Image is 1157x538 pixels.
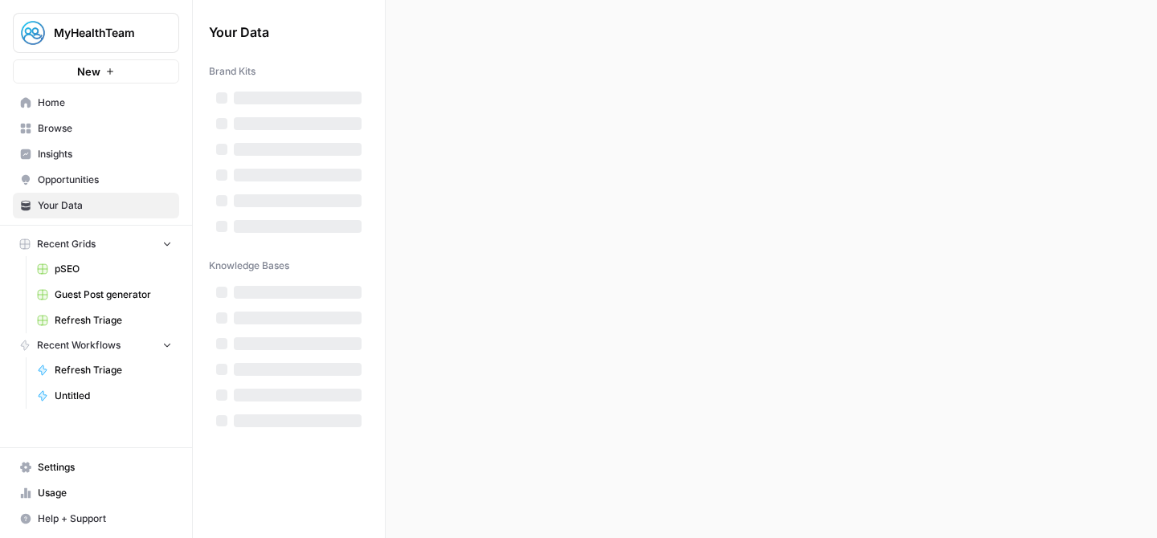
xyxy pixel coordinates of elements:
a: Refresh Triage [30,308,179,333]
button: Help + Support [13,506,179,532]
span: Refresh Triage [55,313,172,328]
a: Insights [13,141,179,167]
span: Refresh Triage [55,363,172,377]
a: Usage [13,480,179,506]
a: Refresh Triage [30,357,179,383]
span: Insights [38,147,172,161]
span: Your Data [38,198,172,213]
span: MyHealthTeam [54,25,151,41]
a: Your Data [13,193,179,218]
span: Guest Post generator [55,287,172,302]
span: Browse [38,121,172,136]
img: MyHealthTeam Logo [18,18,47,47]
span: Knowledge Bases [209,259,289,273]
a: Settings [13,454,179,480]
button: Recent Grids [13,232,179,256]
span: pSEO [55,262,172,276]
span: Help + Support [38,512,172,526]
a: Guest Post generator [30,282,179,308]
span: Untitled [55,389,172,403]
span: Settings [38,460,172,475]
button: Workspace: MyHealthTeam [13,13,179,53]
span: Home [38,96,172,110]
button: New [13,59,179,84]
a: Opportunities [13,167,179,193]
span: Brand Kits [209,64,256,79]
button: Recent Workflows [13,333,179,357]
a: Untitled [30,383,179,409]
span: Recent Grids [37,237,96,251]
a: Browse [13,116,179,141]
a: pSEO [30,256,179,282]
span: Usage [38,486,172,500]
span: Your Data [209,22,350,42]
a: Home [13,90,179,116]
span: Opportunities [38,173,172,187]
span: New [77,63,100,79]
span: Recent Workflows [37,338,121,353]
